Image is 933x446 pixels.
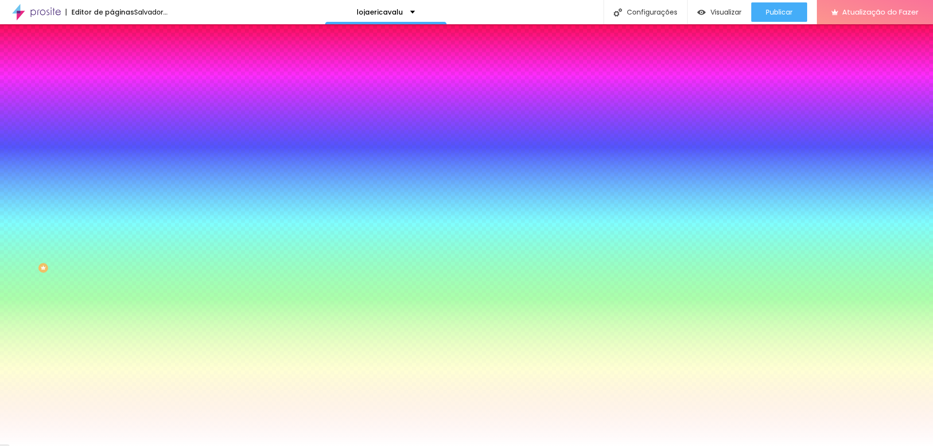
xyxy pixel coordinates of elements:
[71,7,134,17] font: Editor de páginas
[357,7,403,17] font: lojaericavalu
[697,8,706,17] img: view-1.svg
[842,7,918,17] font: Atualização do Fazer
[134,7,168,17] font: Salvador...
[710,7,742,17] font: Visualizar
[688,2,751,22] button: Visualizar
[627,7,677,17] font: Configurações
[751,2,807,22] button: Publicar
[614,8,622,17] img: Ícone
[766,7,793,17] font: Publicar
